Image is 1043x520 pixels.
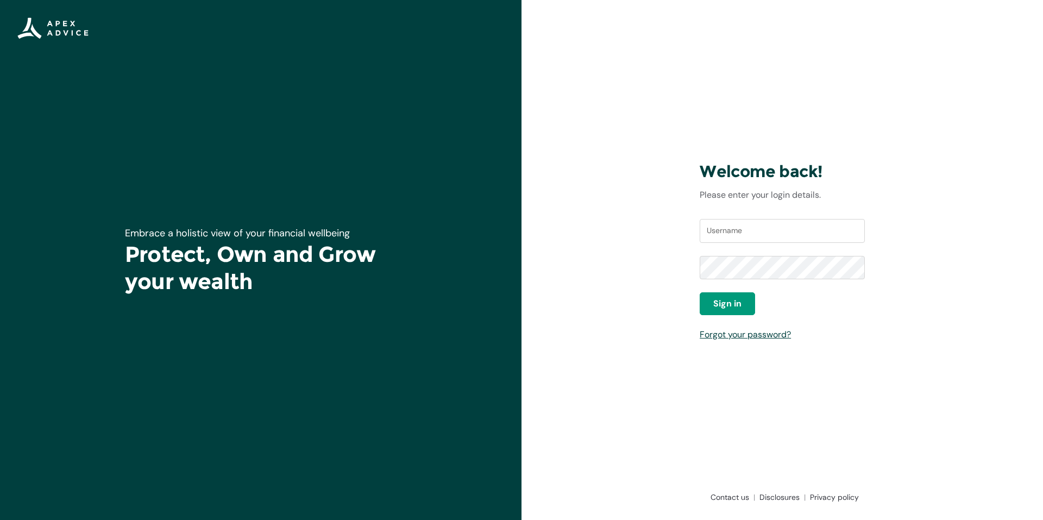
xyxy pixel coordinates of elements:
a: Contact us [706,492,755,503]
p: Please enter your login details. [700,189,865,202]
img: Apex Advice Group [17,17,89,39]
button: Sign in [700,292,755,315]
span: Sign in [713,297,742,310]
span: Embrace a holistic view of your financial wellbeing [125,227,350,240]
a: Privacy policy [806,492,859,503]
h3: Welcome back! [700,161,865,182]
h1: Protect, Own and Grow your wealth [125,241,397,295]
a: Disclosures [755,492,806,503]
a: Forgot your password? [700,329,791,340]
input: Username [700,219,865,243]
